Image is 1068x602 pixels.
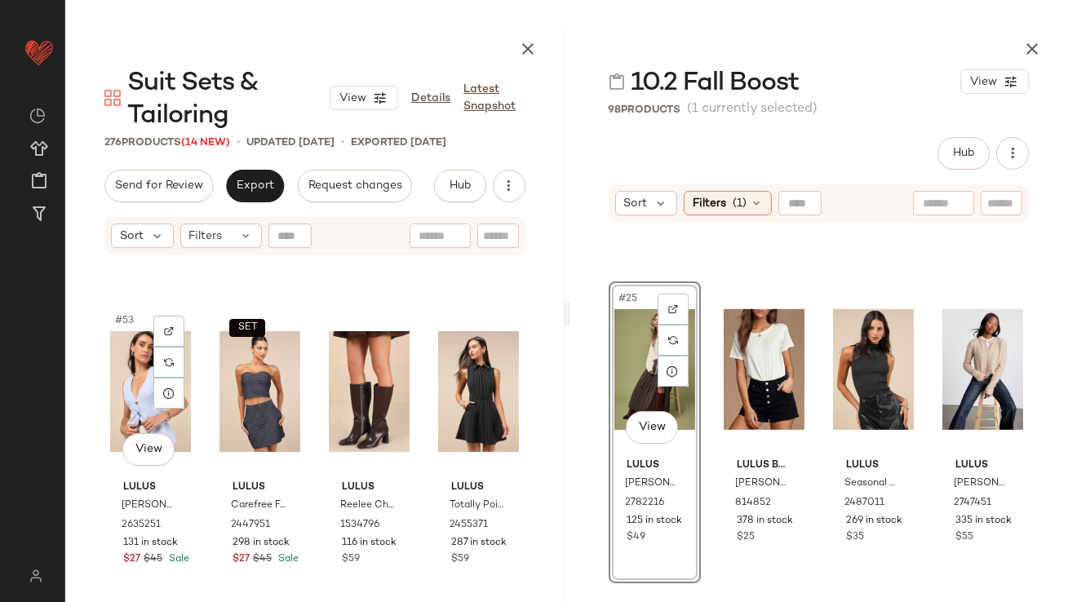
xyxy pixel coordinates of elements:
span: 2747451 [954,496,991,511]
span: $35 [846,530,864,545]
span: $59 [342,552,360,567]
img: svg%3e [164,326,174,336]
span: Lulus [846,458,901,473]
p: updated [DATE] [246,135,335,151]
div: Products [104,135,230,151]
button: View [330,86,398,110]
img: 11854661_2447951.jpg [219,309,300,474]
span: Hub [952,147,975,160]
span: $27 [233,552,250,567]
button: View [960,69,1029,94]
span: 2447951 [231,518,270,533]
span: Lulus [123,480,178,495]
span: 98 [609,104,622,116]
span: (1 currently selected) [688,100,818,119]
span: Request changes [308,179,402,193]
span: 1534796 [340,518,379,533]
img: 13176626_2782216.jpg [614,287,695,452]
span: Sort [624,195,648,212]
button: Hub [937,137,990,170]
span: View [969,76,997,89]
span: Sale [166,554,189,564]
span: 2635251 [122,518,161,533]
span: 814852 [735,496,771,511]
span: Filters [693,195,726,212]
span: #25 [618,290,641,307]
button: Send for Review [104,170,213,202]
span: [PERSON_NAME] Plaid High-Rise Pleated Maxi Skirt [626,476,680,491]
span: Filters [189,228,223,245]
span: View [339,92,366,105]
span: Lulus Basics [737,458,791,473]
button: Request changes [298,170,412,202]
span: (1) [733,195,747,212]
span: • [341,134,344,151]
span: Export [236,179,274,193]
span: Lulus [233,480,287,495]
span: $59 [451,552,469,567]
p: Exported [DATE] [351,135,446,151]
span: 2782216 [626,496,665,511]
span: 378 in stock [737,514,793,529]
span: Send for Review [114,179,203,193]
span: Totally Poised Black Pinstriped Collared Mini Dress With Pockets [450,498,504,513]
span: 276 [104,137,122,148]
span: [PERSON_NAME] T-Shirt Bodysuit [735,476,790,491]
span: 287 in stock [451,536,507,551]
span: 10.2 Fall Boost [631,67,800,100]
img: 12645101_2635251.jpg [110,309,191,474]
span: [PERSON_NAME] Beige Boucle Button-Front Cropped Cardigan Sweater [954,476,1008,491]
img: svg%3e [164,357,174,367]
span: $25 [737,530,755,545]
img: svg%3e [29,108,46,124]
span: 2455371 [450,518,488,533]
a: Details [411,90,450,107]
img: 2747451_01_hero_2025-09-29.jpg [942,287,1023,452]
span: View [638,421,666,434]
span: Sale [275,554,299,564]
span: Hub [448,179,471,193]
span: #53 [113,312,137,329]
span: View [134,443,162,456]
button: Export [226,170,284,202]
span: $45 [144,552,162,567]
span: 116 in stock [342,536,397,551]
span: 335 in stock [955,514,1012,529]
span: [PERSON_NAME] Light Blue Button-Front Vest Top [122,498,176,513]
img: 11849561_2455371.jpg [438,309,519,474]
span: (14 New) [181,137,230,148]
span: Lulus [955,458,1010,473]
img: svg%3e [668,304,678,314]
a: Latest Snapshot [463,81,525,115]
span: $27 [123,552,140,567]
span: Lulus [451,480,506,495]
img: svg%3e [668,335,678,345]
span: 298 in stock [233,536,290,551]
button: View [122,433,175,466]
span: Suit Sets & Tailoring [127,67,330,132]
img: svg%3e [20,569,51,582]
span: 2487011 [844,496,884,511]
img: 12053201_1534796.jpg [329,309,410,474]
span: $45 [253,552,272,567]
span: SET [237,322,258,334]
span: $55 [955,530,973,545]
span: Sort [120,228,144,245]
img: heart_red.DM2ytmEG.svg [23,36,55,69]
span: Carefree Fantasy Navy Blue Tweed High-Rise Mini Skirt [231,498,286,513]
span: Seasonal Sophistication Black Ribbed Mock Neck Sweater Tank Top [844,476,899,491]
span: Reelee Chocolate Square Toe Knee-High Boots [340,498,395,513]
span: 269 in stock [846,514,902,529]
img: 11969061_2487011.jpg [833,287,914,452]
span: Lulus [342,480,397,495]
img: 12945001_814852.jpg [724,287,804,452]
span: 131 in stock [123,536,178,551]
button: View [626,411,678,444]
button: Hub [434,170,486,202]
button: SET [229,319,265,337]
span: • [237,134,240,151]
img: svg%3e [609,73,625,90]
div: Products [609,102,681,118]
img: svg%3e [104,90,121,106]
